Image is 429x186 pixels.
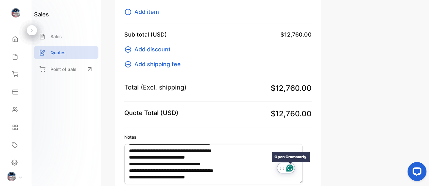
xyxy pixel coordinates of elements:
[403,160,429,186] iframe: LiveChat chat widget
[124,30,167,39] p: Sub total (USD)
[280,30,312,39] span: $12,760.00
[34,30,98,43] a: Sales
[11,8,21,18] img: logo
[271,83,312,94] span: $12,760.00
[34,46,98,59] a: Quotes
[124,134,312,140] label: Notes
[271,108,312,119] span: $12,760.00
[50,33,62,40] p: Sales
[134,60,181,68] span: Add shipping fee
[124,60,185,68] button: Add shipping fee
[34,62,98,76] a: Point of Sale
[50,49,66,56] p: Quotes
[124,108,179,118] p: Quote Total (USD)
[34,10,49,19] h1: sales
[50,66,76,73] p: Point of Sale
[134,45,171,54] span: Add discount
[134,8,159,16] span: Add item
[124,83,186,92] p: Total (Excl. shipping)
[7,172,16,181] img: profile
[124,45,174,54] button: Add discount
[124,144,303,184] textarea: To enrich screen reader interactions, please activate Accessibility in Grammarly extension settings
[124,8,163,16] button: Add item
